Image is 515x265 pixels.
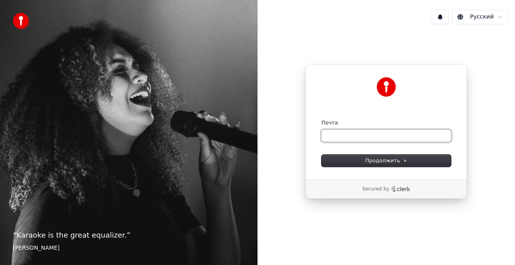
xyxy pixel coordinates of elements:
[365,157,408,164] span: Продолжить
[321,119,338,126] label: Почта
[391,186,410,192] a: Clerk logo
[377,77,396,97] img: Youka
[321,155,451,167] button: Продолжить
[362,186,389,193] p: Secured by
[13,230,245,241] p: “ Karaoke is the great equalizer. ”
[13,13,29,29] img: youka
[13,244,245,252] footer: [PERSON_NAME]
